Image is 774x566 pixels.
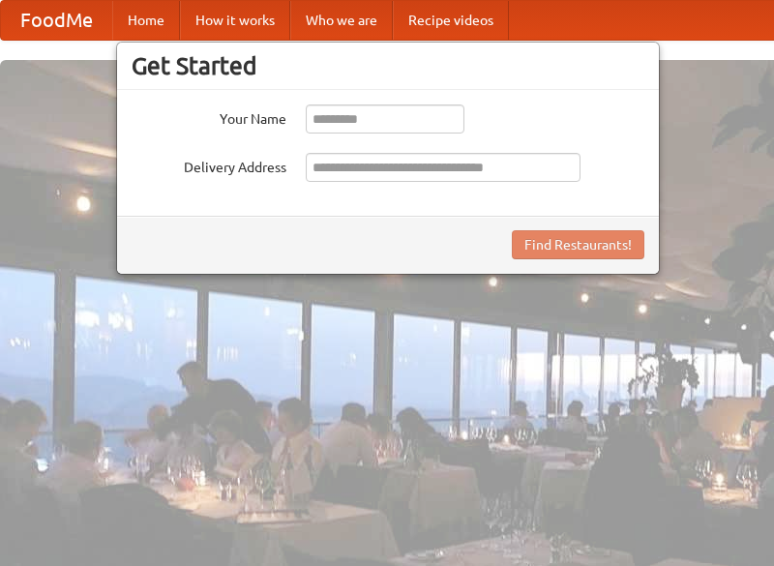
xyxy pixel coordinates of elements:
button: Find Restaurants! [512,230,644,259]
a: Home [112,1,180,40]
h3: Get Started [132,51,644,80]
a: How it works [180,1,290,40]
a: Recipe videos [393,1,509,40]
a: Who we are [290,1,393,40]
label: Your Name [132,104,286,129]
label: Delivery Address [132,153,286,177]
a: FoodMe [1,1,112,40]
